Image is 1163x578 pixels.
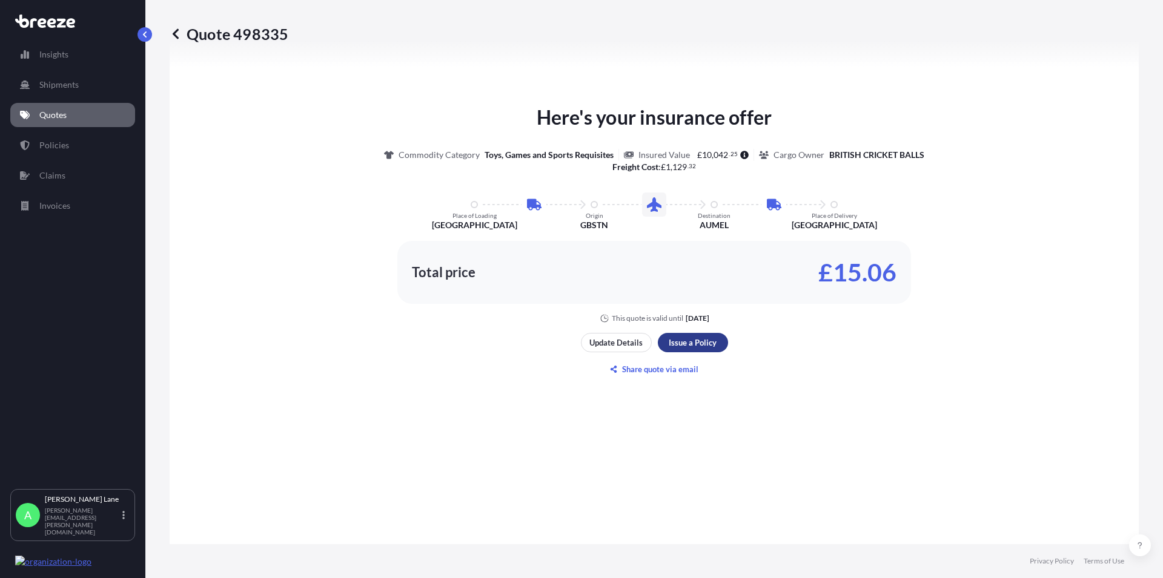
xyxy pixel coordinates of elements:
[688,164,689,168] span: .
[731,152,738,156] span: 25
[774,149,824,161] p: Cargo Owner
[638,149,690,161] p: Insured Value
[580,219,608,231] p: GBSTN
[700,219,729,231] p: AUMEL
[612,314,683,323] p: This quote is valid until
[399,149,480,161] p: Commodity Category
[10,73,135,97] a: Shipments
[39,169,65,182] p: Claims
[15,556,91,568] img: organization-logo
[669,337,717,349] p: Issue a Policy
[452,212,497,219] p: Place of Loading
[1084,556,1124,566] a: Terms of Use
[39,48,68,61] p: Insights
[792,219,877,231] p: [GEOGRAPHIC_DATA]
[10,163,135,188] a: Claims
[45,507,120,536] p: [PERSON_NAME][EMAIL_ADDRESS][PERSON_NAME][DOMAIN_NAME]
[10,103,135,127] a: Quotes
[10,194,135,218] a: Invoices
[39,79,79,91] p: Shipments
[581,333,652,352] button: Update Details
[45,494,120,504] p: [PERSON_NAME] Lane
[658,333,728,352] button: Issue a Policy
[729,152,730,156] span: .
[672,163,687,171] span: 129
[24,509,31,521] span: A
[537,103,772,132] p: Here's your insurance offer
[661,163,666,171] span: £
[698,212,731,219] p: Destination
[671,163,672,171] span: ,
[712,151,714,159] span: ,
[812,212,857,219] p: Place of Delivery
[586,212,603,219] p: Origin
[686,314,709,323] p: [DATE]
[39,200,70,212] p: Invoices
[622,363,698,375] p: Share quote via email
[612,161,697,173] p: :
[666,163,671,171] span: 1
[485,149,614,161] p: Toys, Games and Sports Requisites
[10,42,135,67] a: Insights
[689,164,696,168] span: 32
[39,139,69,151] p: Policies
[589,337,643,349] p: Update Details
[697,151,702,159] span: £
[170,24,288,44] p: Quote 498335
[581,360,728,379] button: Share quote via email
[829,149,924,161] p: BRITISH CRICKET BALLS
[10,133,135,157] a: Policies
[612,162,658,172] b: Freight Cost
[714,151,728,159] span: 042
[702,151,712,159] span: 10
[432,219,517,231] p: [GEOGRAPHIC_DATA]
[412,266,475,278] p: Total price
[818,263,896,282] p: £15.06
[39,109,67,121] p: Quotes
[1030,556,1074,566] a: Privacy Policy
